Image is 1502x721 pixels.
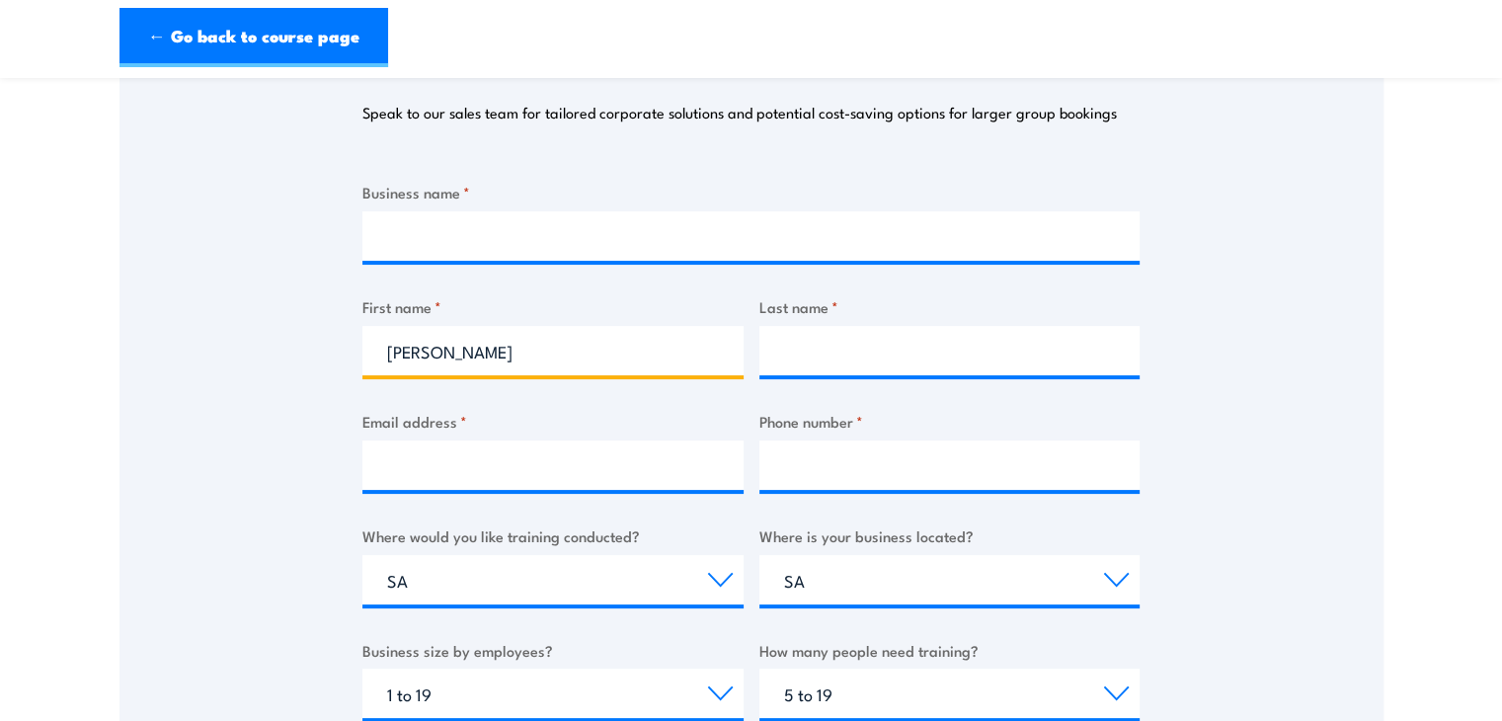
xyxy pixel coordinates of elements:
[362,103,1117,122] p: Speak to our sales team for tailored corporate solutions and potential cost-saving options for la...
[119,8,388,67] a: ← Go back to course page
[362,181,1140,203] label: Business name
[759,639,1141,662] label: How many people need training?
[362,295,744,318] label: First name
[759,295,1141,318] label: Last name
[759,410,1141,433] label: Phone number
[362,524,744,547] label: Where would you like training conducted?
[759,524,1141,547] label: Where is your business located?
[362,639,744,662] label: Business size by employees?
[362,410,744,433] label: Email address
